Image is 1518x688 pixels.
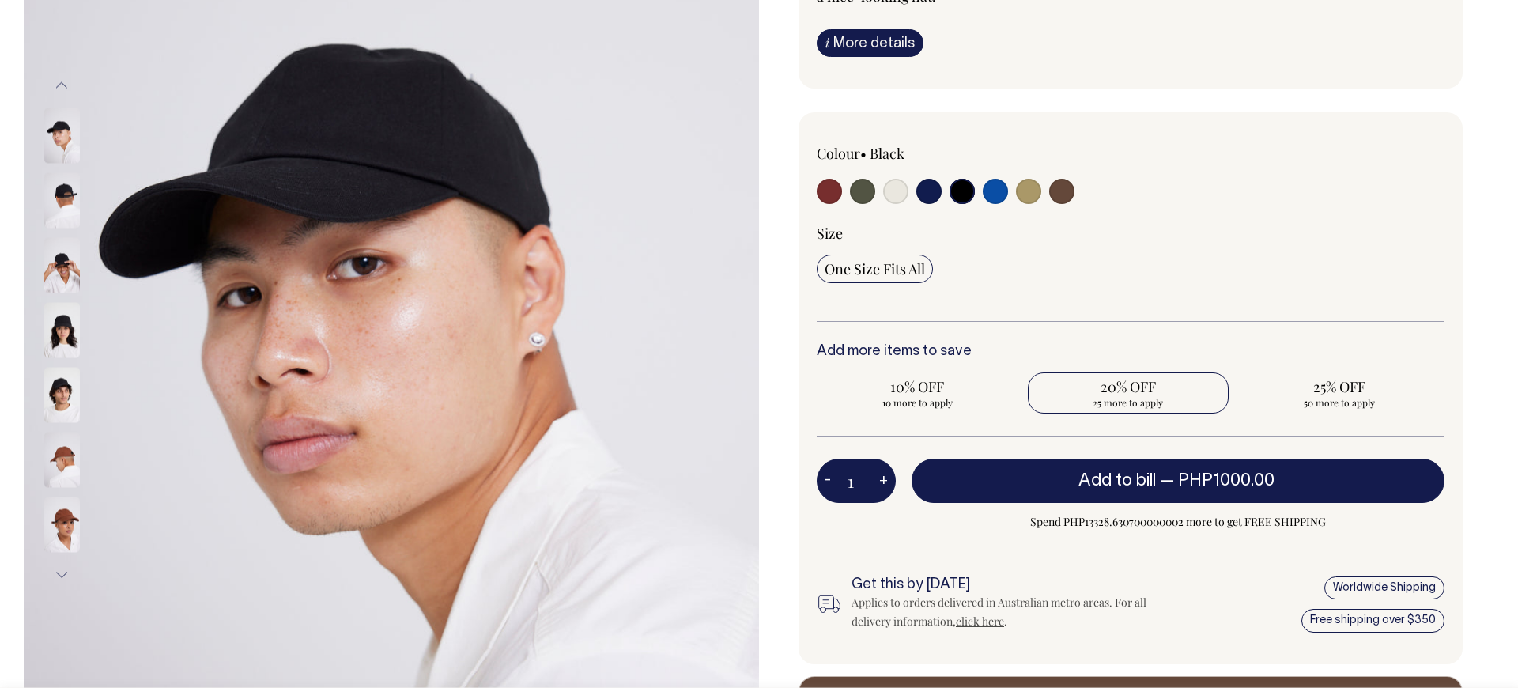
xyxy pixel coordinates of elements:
div: Applies to orders delivered in Australian metro areas. For all delivery information, . [852,593,1160,631]
h6: Add more items to save [817,344,1444,360]
span: • [860,144,867,163]
button: - [817,465,839,497]
span: i [825,34,829,51]
button: Next [50,558,74,593]
span: 10% OFF [825,377,1010,396]
span: Spend PHP13328.630700000002 more to get FREE SHIPPING [912,512,1444,531]
img: black [44,108,80,164]
h6: Get this by [DATE] [852,577,1160,593]
input: 10% OFF 10 more to apply [817,372,1018,414]
img: black [44,238,80,293]
span: One Size Fits All [825,259,925,278]
img: black [44,303,80,358]
button: Previous [50,68,74,104]
input: 25% OFF 50 more to apply [1238,372,1440,414]
span: 20% OFF [1036,377,1222,396]
div: Colour [817,144,1068,163]
span: Add to bill [1078,473,1156,489]
a: iMore details [817,29,923,57]
img: chocolate [44,497,80,553]
a: click here [956,614,1004,629]
input: One Size Fits All [817,255,933,283]
span: — [1160,473,1278,489]
span: 25% OFF [1246,377,1432,396]
span: 25 more to apply [1036,396,1222,409]
input: 20% OFF 25 more to apply [1028,372,1229,414]
img: chocolate [44,433,80,488]
button: + [871,465,896,497]
img: black [44,368,80,423]
span: 50 more to apply [1246,396,1432,409]
label: Black [870,144,904,163]
button: Add to bill —PHP1000.00 [912,459,1444,503]
img: black [44,173,80,229]
span: PHP1000.00 [1178,473,1274,489]
div: Size [817,224,1444,243]
span: 10 more to apply [825,396,1010,409]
